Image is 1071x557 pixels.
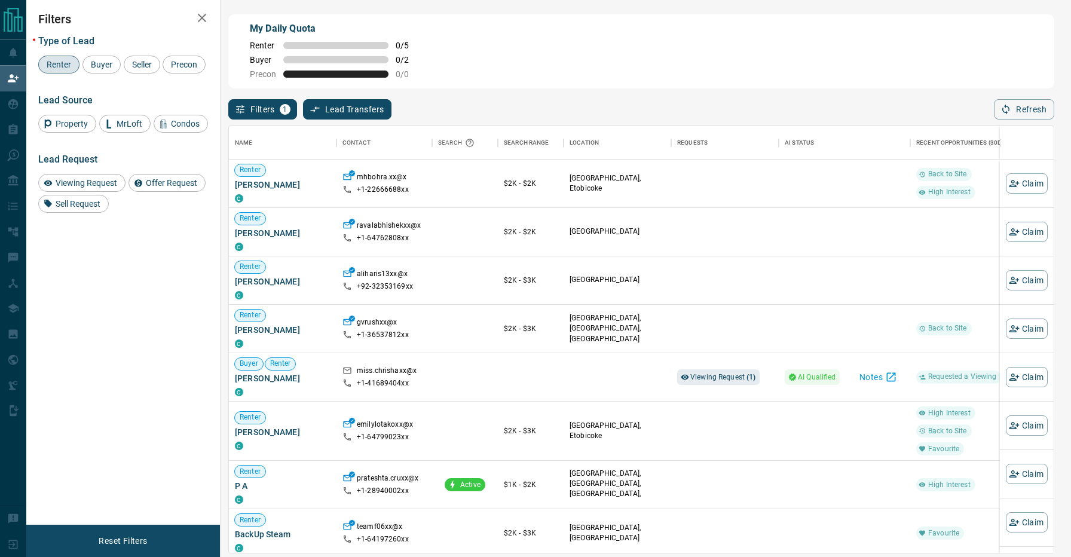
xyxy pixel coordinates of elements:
[99,115,151,133] div: MrLoft
[128,174,206,192] div: Offer Request
[923,444,964,454] span: Favourite
[163,56,206,74] div: Precon
[357,317,397,330] p: gvrushxx@x
[504,479,558,490] p: $1K - $2K
[235,515,265,525] span: Renter
[235,126,253,160] div: Name
[438,126,478,160] div: Search
[235,243,243,251] div: condos.ca
[570,469,665,510] p: [GEOGRAPHIC_DATA], [GEOGRAPHIC_DATA], [GEOGRAPHIC_DATA], [GEOGRAPHIC_DATA]
[570,421,665,441] p: [GEOGRAPHIC_DATA], Etobicoke
[342,126,371,160] div: Contact
[235,165,265,175] span: Renter
[564,126,671,160] div: Location
[235,426,331,438] span: [PERSON_NAME]
[570,227,665,237] p: [GEOGRAPHIC_DATA]
[38,154,97,165] span: Lead Request
[504,126,549,160] div: Search Range
[250,55,276,65] span: Buyer
[357,486,409,496] p: +1- 28940002xx
[798,371,836,383] span: AI Qualified
[357,534,409,544] p: +1- 64197260xx
[228,99,297,120] button: Filters1
[250,41,276,50] span: Renter
[357,269,408,281] p: aliharis13xx@x
[994,99,1054,120] button: Refresh
[235,227,331,239] span: [PERSON_NAME]
[167,119,204,128] span: Condos
[38,56,79,74] div: Renter
[498,126,564,160] div: Search Range
[235,262,265,272] span: Renter
[504,227,558,237] p: $2K - $2K
[357,420,413,432] p: emilylotakoxx@x
[265,359,296,369] span: Renter
[235,388,243,396] div: condos.ca
[235,480,331,492] span: P A
[357,378,409,388] p: +1- 41689404xx
[852,368,904,387] button: Notes
[38,174,126,192] div: Viewing Request
[42,60,75,69] span: Renter
[38,12,208,26] h2: Filters
[250,69,276,79] span: Precon
[87,60,117,69] span: Buyer
[923,408,975,418] span: High Interest
[455,480,485,490] span: Active
[677,369,760,385] div: Viewing Request (1)
[923,187,975,197] span: High Interest
[396,55,422,65] span: 0 / 2
[504,323,558,334] p: $2K - $3K
[746,373,755,381] strong: ( 1 )
[504,178,558,189] p: $2K - $2K
[923,323,972,333] span: Back to Site
[1006,367,1048,387] button: Claim
[235,213,265,224] span: Renter
[570,173,665,194] p: [GEOGRAPHIC_DATA], Etobicoke
[235,544,243,552] div: condos.ca
[82,56,121,74] div: Buyer
[281,105,289,114] span: 1
[923,480,975,490] span: High Interest
[504,528,558,538] p: $2K - $3K
[235,194,243,203] div: condos.ca
[690,373,756,381] span: Viewing Request
[51,178,121,188] span: Viewing Request
[570,523,665,543] p: [GEOGRAPHIC_DATA], [GEOGRAPHIC_DATA]
[38,94,93,106] span: Lead Source
[357,172,407,185] p: mhbohra.xx@x
[785,126,814,160] div: AI Status
[1006,512,1048,532] button: Claim
[357,185,409,195] p: +1- 22666688xx
[235,442,243,450] div: condos.ca
[229,126,336,160] div: Name
[142,178,201,188] span: Offer Request
[1006,173,1048,194] button: Claim
[235,276,331,287] span: [PERSON_NAME]
[250,22,422,36] p: My Daily Quota
[235,179,331,191] span: [PERSON_NAME]
[51,119,92,128] span: Property
[357,366,417,378] p: miss.chrishaxx@x
[396,69,422,79] span: 0 / 0
[357,330,409,340] p: +1- 36537812xx
[303,99,392,120] button: Lead Transfers
[570,126,599,160] div: Location
[336,126,432,160] div: Contact
[357,432,409,442] p: +1- 64799023xx
[235,359,263,369] span: Buyer
[38,115,96,133] div: Property
[51,199,105,209] span: Sell Request
[396,41,422,50] span: 0 / 5
[570,313,665,344] p: [GEOGRAPHIC_DATA], [GEOGRAPHIC_DATA], [GEOGRAPHIC_DATA]
[1006,319,1048,339] button: Claim
[357,233,409,243] p: +1- 64762808xx
[167,60,201,69] span: Precon
[504,275,558,286] p: $2K - $3K
[124,56,160,74] div: Seller
[1006,222,1048,242] button: Claim
[235,528,331,540] span: BackUp Steam
[235,324,331,336] span: [PERSON_NAME]
[154,115,208,133] div: Condos
[357,281,413,292] p: +92- 32353169xx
